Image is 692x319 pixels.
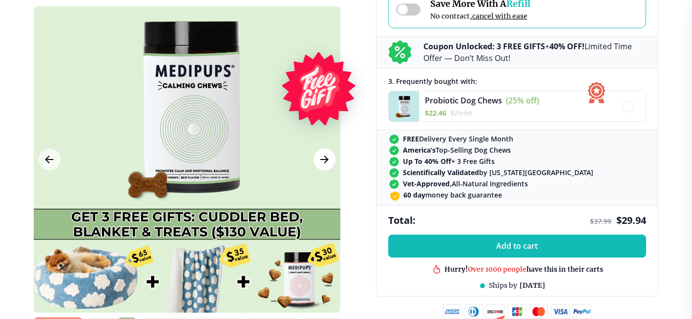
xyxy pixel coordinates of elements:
[430,12,530,20] span: No contract,
[443,304,591,319] img: payment methods
[403,190,502,199] span: money back guarantee
[423,41,545,52] b: Coupon Unlocked: 3 FREE GIFTS
[403,145,511,155] span: Top-Selling Dog Chews
[314,149,336,171] button: Next Image
[403,134,419,143] strong: FREE
[425,95,502,106] span: Probiotic Dog Chews
[403,168,593,177] span: by [US_STATE][GEOGRAPHIC_DATA]
[468,264,526,273] span: Over 1000 people
[403,190,425,199] strong: 60 day
[388,235,646,258] button: Add to cart
[403,134,513,143] span: Delivery Every Single Month
[616,214,646,227] span: $ 29.94
[403,145,436,155] strong: America’s
[403,179,528,188] span: All-Natural Ingredients
[403,168,479,177] strong: Scientifically Validated
[472,12,527,20] span: cancel with ease
[403,179,452,188] strong: Vet-Approved,
[549,41,585,52] b: 40% OFF!
[423,40,646,64] p: + Limited Time Offer — Don’t Miss Out!
[520,281,545,290] span: [DATE]
[496,241,538,251] span: Add to cart
[388,77,477,86] span: 3 . Frequently bought with:
[450,108,472,118] span: $ 29.94
[425,108,446,118] span: $ 22.46
[403,157,495,166] span: + 3 Free Gifts
[39,149,61,171] button: Previous Image
[590,217,611,226] span: $ 37.99
[444,264,603,273] div: Hurry! have this in their carts
[489,281,517,290] span: Ships by
[389,91,419,121] img: Probiotic Dog Chews - Medipups
[403,157,451,166] strong: Up To 40% Off
[388,214,416,227] span: Total:
[506,95,539,106] span: (25% off)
